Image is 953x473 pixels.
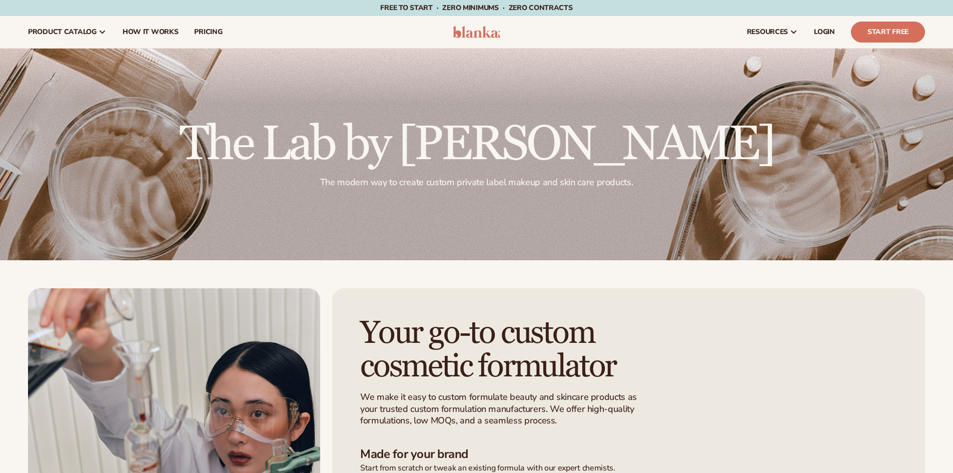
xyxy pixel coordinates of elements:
[180,177,774,188] p: The modern way to create custom private label makeup and skin care products.
[814,28,835,36] span: LOGIN
[186,16,230,48] a: pricing
[360,391,643,426] p: We make it easy to custom formulate beauty and skincare products as your trusted custom formulati...
[739,16,806,48] a: resources
[806,16,843,48] a: LOGIN
[28,28,97,36] span: product catalog
[360,316,664,383] h1: Your go-to custom cosmetic formulator
[115,16,187,48] a: How It Works
[194,28,222,36] span: pricing
[453,26,500,38] img: logo
[180,121,774,169] h2: The Lab by [PERSON_NAME]
[851,22,925,43] a: Start Free
[20,16,115,48] a: product catalog
[380,3,572,13] span: Free to start · ZERO minimums · ZERO contracts
[360,447,897,461] h3: Made for your brand
[123,28,179,36] span: How It Works
[747,28,788,36] span: resources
